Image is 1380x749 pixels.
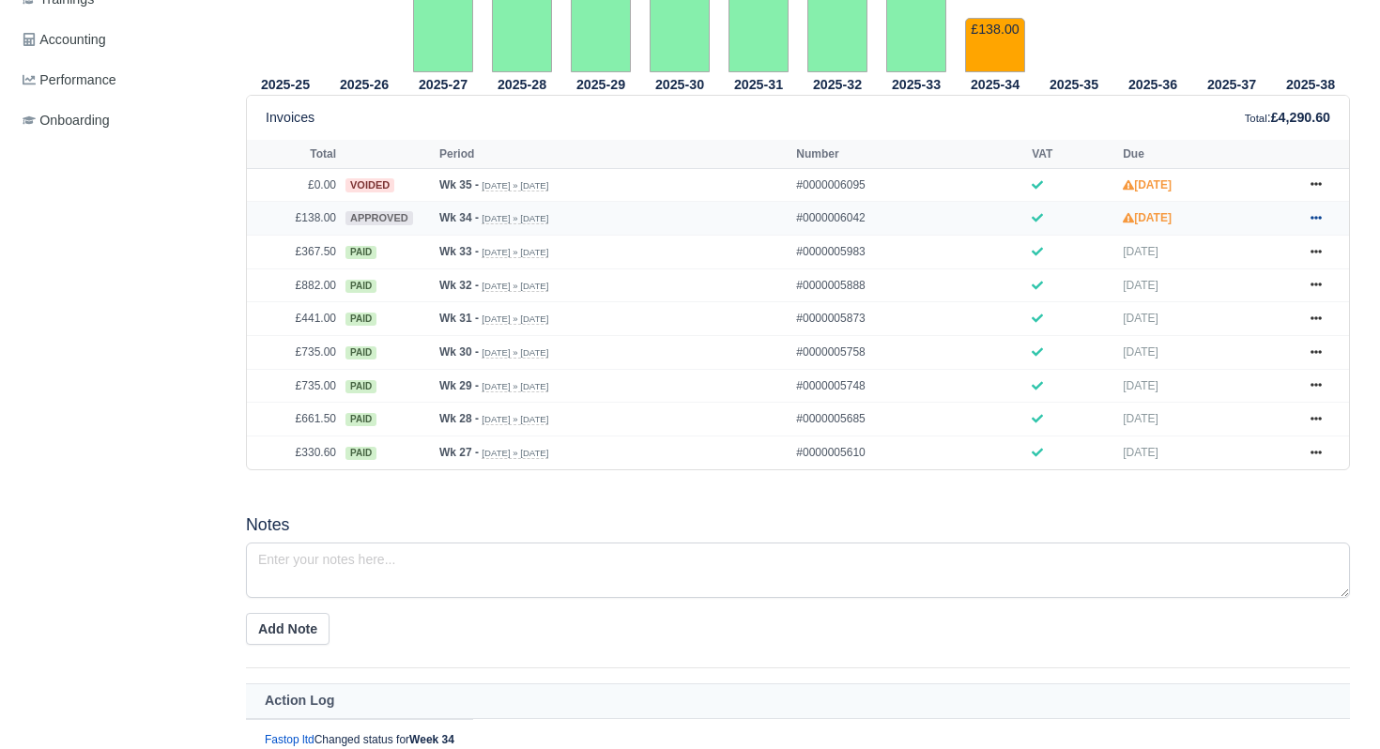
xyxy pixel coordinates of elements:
td: #0000005888 [791,268,1027,302]
th: 2025-38 [1271,73,1350,96]
strong: Wk 34 - [439,211,479,224]
span: paid [345,380,376,393]
td: £367.50 [247,236,341,269]
small: [DATE] » [DATE] [482,414,548,425]
td: £882.00 [247,268,341,302]
td: £0.00 [247,168,341,202]
small: [DATE] » [DATE] [482,347,548,359]
td: £330.60 [247,436,341,469]
th: 2025-35 [1035,73,1113,96]
span: paid [345,413,376,426]
span: Performance [23,69,116,91]
td: £735.00 [247,336,341,370]
a: Onboarding [15,102,223,139]
span: [DATE] [1123,379,1158,392]
th: Period [435,140,791,168]
strong: Wk 33 - [439,245,479,258]
a: Accounting [15,22,223,58]
th: 2025-31 [719,73,798,96]
td: #0000006042 [791,202,1027,236]
td: £138.00 [247,202,341,236]
strong: Wk 30 - [439,345,479,359]
th: 2025-32 [798,73,877,96]
span: [DATE] [1123,245,1158,258]
a: Performance [15,62,223,99]
td: #0000005758 [791,336,1027,370]
th: Due [1118,140,1293,168]
span: paid [345,346,376,359]
span: approved [345,211,413,225]
small: [DATE] » [DATE] [482,381,548,392]
span: [DATE] [1123,412,1158,425]
span: [DATE] [1123,446,1158,459]
strong: Wk 31 - [439,312,479,325]
iframe: Chat Widget [1286,659,1380,749]
small: [DATE] » [DATE] [482,213,548,224]
span: paid [345,246,376,259]
span: paid [345,280,376,293]
td: £138.00 [965,18,1025,72]
th: 2025-30 [640,73,719,96]
strong: Wk 27 - [439,446,479,459]
th: 2025-34 [956,73,1035,96]
span: Accounting [23,29,106,51]
span: voided [345,178,394,192]
h5: Notes [246,515,1350,535]
strong: Wk 32 - [439,279,479,292]
th: VAT [1027,140,1118,168]
span: [DATE] [1123,312,1158,325]
td: #0000005685 [791,403,1027,436]
span: [DATE] [1123,279,1158,292]
td: £661.50 [247,403,341,436]
td: £441.00 [247,302,341,336]
div: : [1245,107,1330,129]
span: paid [345,447,376,460]
span: Onboarding [23,110,110,131]
th: Total [247,140,341,168]
strong: Wk 28 - [439,412,479,425]
td: #0000005983 [791,236,1027,269]
small: [DATE] » [DATE] [482,180,548,191]
span: paid [345,313,376,326]
td: #0000005748 [791,369,1027,403]
strong: Wk 35 - [439,178,479,191]
td: #0000005610 [791,436,1027,469]
small: Total [1245,113,1267,124]
h6: Invoices [266,110,314,126]
th: 2025-26 [325,73,404,96]
small: [DATE] » [DATE] [482,448,548,459]
th: Number [791,140,1027,168]
small: [DATE] » [DATE] [482,313,548,325]
button: Add Note [246,613,330,645]
small: [DATE] » [DATE] [482,247,548,258]
th: 2025-36 [1113,73,1192,96]
small: [DATE] » [DATE] [482,281,548,292]
th: 2025-27 [404,73,483,96]
th: 2025-28 [483,73,561,96]
th: 2025-25 [246,73,325,96]
th: Action Log [246,683,1350,718]
th: 2025-37 [1192,73,1271,96]
a: Fastop ltd [265,733,314,746]
td: £735.00 [247,369,341,403]
strong: [DATE] [1123,211,1172,224]
strong: Week 34 [409,733,454,746]
strong: £4,290.60 [1271,110,1330,125]
strong: [DATE] [1123,178,1172,191]
td: #0000005873 [791,302,1027,336]
th: 2025-33 [877,73,956,96]
th: 2025-29 [561,73,640,96]
span: [DATE] [1123,345,1158,359]
strong: Wk 29 - [439,379,479,392]
td: #0000006095 [791,168,1027,202]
